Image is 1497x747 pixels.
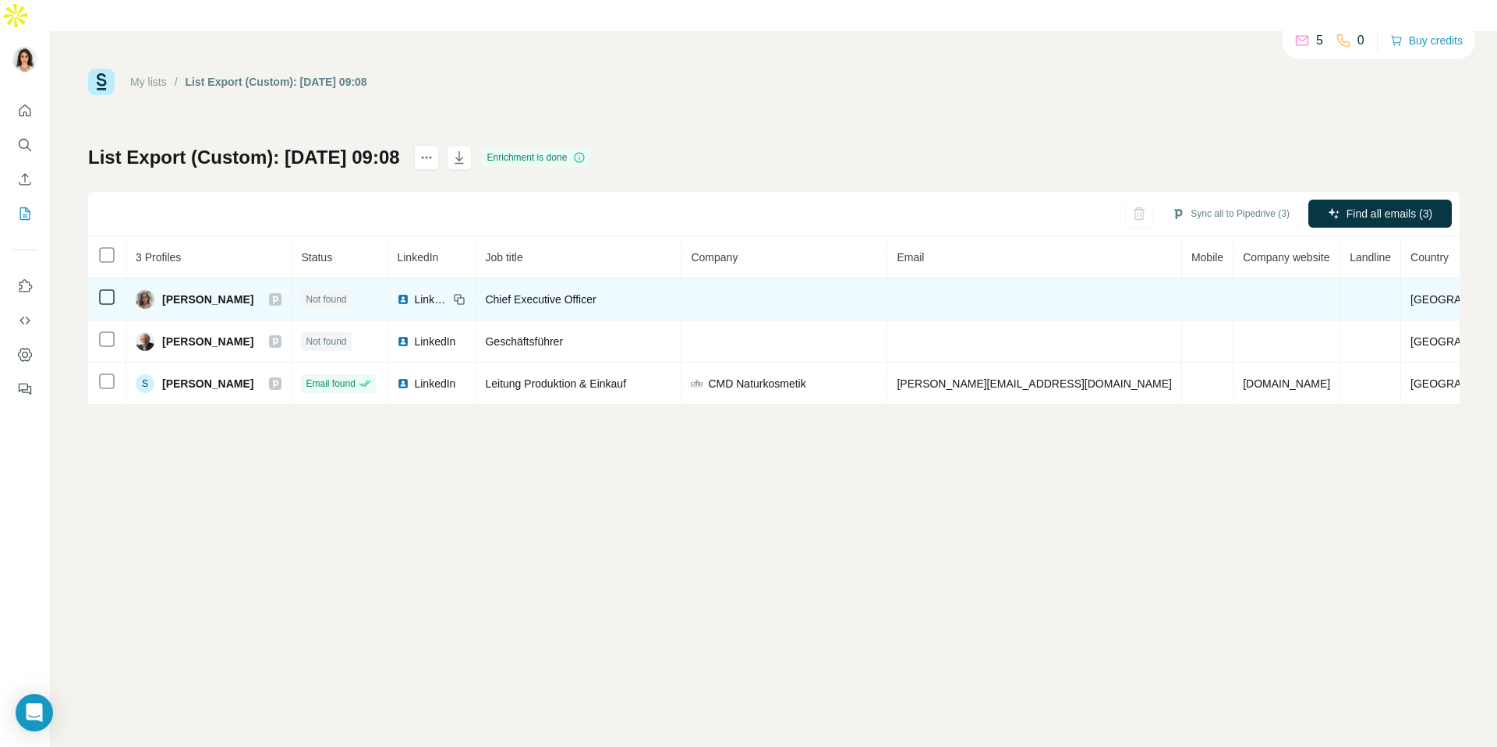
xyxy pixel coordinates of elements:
button: Quick start [12,97,37,125]
span: Email found [306,377,355,391]
span: Landline [1350,251,1391,264]
button: Feedback [12,375,37,403]
button: Sync all to Pipedrive (3) [1161,202,1301,225]
span: Mobile [1191,251,1223,264]
button: Use Surfe API [12,306,37,335]
div: Enrichment is done [483,148,591,167]
span: [DOMAIN_NAME] [1243,377,1330,390]
span: Not found [306,335,346,349]
div: S [136,374,154,393]
li: / [175,74,178,90]
button: Search [12,131,37,159]
img: Avatar [136,332,154,351]
button: Buy credits [1390,30,1463,51]
span: Find all emails (3) [1347,206,1432,221]
img: company-logo [691,377,703,390]
img: Avatar [12,47,37,72]
span: LinkedIn [414,376,455,391]
span: LinkedIn [414,334,455,349]
img: LinkedIn logo [397,377,409,390]
button: actions [414,145,439,170]
img: Surfe Logo [88,69,115,95]
span: LinkedIn [397,251,438,264]
span: 3 Profiles [136,251,181,264]
span: Not found [306,292,346,306]
div: Open Intercom Messenger [16,694,53,731]
span: [PERSON_NAME] [162,376,253,391]
span: Status [301,251,332,264]
span: [PERSON_NAME] [162,292,253,307]
span: Company website [1243,251,1329,264]
span: Country [1410,251,1449,264]
span: CMD Naturkosmetik [708,376,805,391]
span: Geschäftsführer [485,335,563,348]
span: [PERSON_NAME] [162,334,253,349]
span: LinkedIn [414,292,448,307]
img: LinkedIn logo [397,335,409,348]
h1: List Export (Custom): [DATE] 09:08 [88,145,400,170]
p: 0 [1357,31,1364,50]
span: Email [897,251,924,264]
span: Company [691,251,738,264]
p: 5 [1316,31,1323,50]
div: List Export (Custom): [DATE] 09:08 [186,74,367,90]
span: Chief Executive Officer [485,293,596,306]
button: Dashboard [12,341,37,369]
img: LinkedIn logo [397,293,409,306]
button: Find all emails (3) [1308,200,1452,228]
button: Enrich CSV [12,165,37,193]
a: My lists [130,76,167,88]
span: [PERSON_NAME][EMAIL_ADDRESS][DOMAIN_NAME] [897,377,1171,390]
span: Job title [485,251,522,264]
button: Use Surfe on LinkedIn [12,272,37,300]
img: Avatar [136,290,154,309]
span: Leitung Produktion & Einkauf [485,377,626,390]
button: My lists [12,200,37,228]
